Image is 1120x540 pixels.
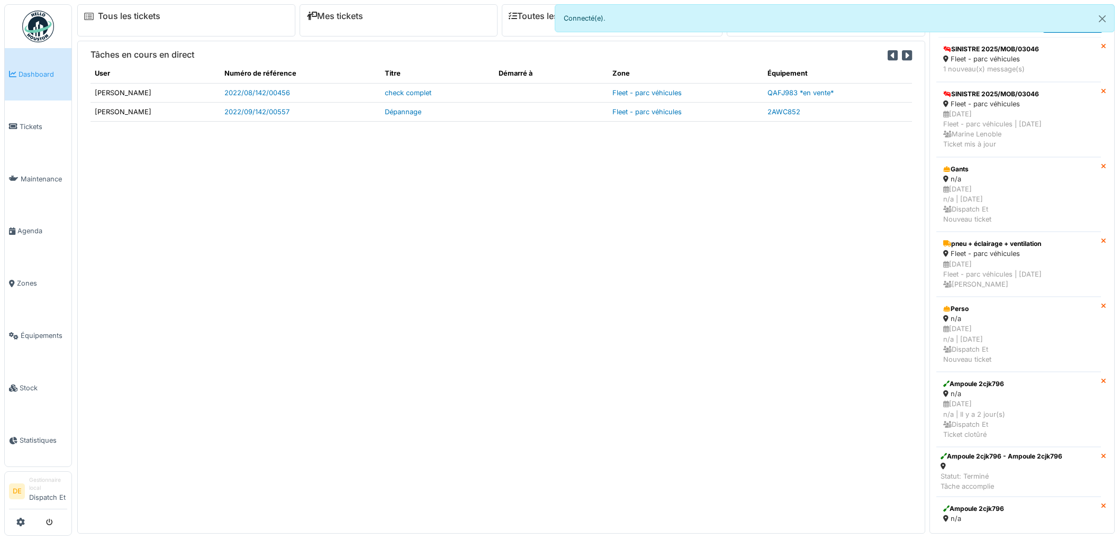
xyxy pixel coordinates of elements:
[612,89,682,97] a: Fleet - parc véhicules
[943,389,1094,399] div: n/a
[943,514,1094,524] div: n/a
[936,372,1101,447] a: Ampoule 2cjk796 n/a [DATE]n/a | Il y a 2 jour(s) Dispatch EtTicket clotûré
[19,69,67,79] span: Dashboard
[941,452,1062,461] div: Ampoule 2cjk796 - Ampoule 2cjk796
[767,108,800,116] a: 2AWC852
[1090,5,1114,33] button: Close
[306,11,363,21] a: Mes tickets
[943,184,1094,225] div: [DATE] n/a | [DATE] Dispatch Et Nouveau ticket
[943,259,1094,290] div: [DATE] Fleet - parc véhicules | [DATE] [PERSON_NAME]
[224,108,290,116] a: 2022/09/142/00557
[936,232,1101,297] a: pneu + éclairage + ventilation Fleet - parc véhicules [DATE]Fleet - parc véhicules | [DATE] [PERS...
[17,278,67,288] span: Zones
[5,414,71,466] a: Statistiques
[29,476,67,507] li: Dispatch Et
[95,69,110,77] span: translation missing: fr.shared.user
[943,54,1094,64] div: Fleet - parc véhicules
[943,504,1094,514] div: Ampoule 2cjk796
[943,379,1094,389] div: Ampoule 2cjk796
[943,164,1094,174] div: Gants
[20,435,67,445] span: Statistiques
[943,174,1094,184] div: n/a
[385,89,431,97] a: check complet
[494,64,608,83] th: Démarré à
[943,99,1094,109] div: Fleet - parc véhicules
[91,102,220,121] td: [PERSON_NAME]
[941,471,1062,491] div: Statut: Terminé Tâche accomplie
[5,258,71,310] a: Zones
[98,11,160,21] a: Tous les tickets
[936,157,1101,232] a: Gants n/a [DATE]n/a | [DATE] Dispatch EtNouveau ticket
[936,447,1101,497] a: Ampoule 2cjk796 - Ampoule 2cjk796 Statut: TerminéTâche accomplie
[9,483,25,499] li: DE
[91,83,220,102] td: [PERSON_NAME]
[5,153,71,205] a: Maintenance
[936,82,1101,157] a: SINISTRE 2025/MOB/03046 Fleet - parc véhicules [DATE]Fleet - parc véhicules | [DATE] Marine Lenob...
[5,309,71,362] a: Équipements
[943,239,1094,249] div: pneu + éclairage + ventilation
[9,476,67,509] a: DE Gestionnaire localDispatch Et
[220,64,381,83] th: Numéro de référence
[943,324,1094,364] div: [DATE] n/a | [DATE] Dispatch Et Nouveau ticket
[943,109,1094,150] div: [DATE] Fleet - parc véhicules | [DATE] Marine Lenoble Ticket mis à jour
[943,314,1094,324] div: n/a
[509,11,588,21] a: Toutes les tâches
[29,476,67,492] div: Gestionnaire local
[936,297,1101,372] a: Perso n/a [DATE]n/a | [DATE] Dispatch EtNouveau ticket
[385,108,421,116] a: Dépannage
[20,122,67,132] span: Tickets
[5,362,71,414] a: Stock
[767,89,834,97] a: QAFJ983 *en vente*
[5,100,71,153] a: Tickets
[763,64,912,83] th: Équipement
[943,64,1094,74] div: 1 nouveau(x) message(s)
[17,226,67,236] span: Agenda
[381,64,494,83] th: Titre
[22,11,54,42] img: Badge_color-CXgf-gQk.svg
[21,174,67,184] span: Maintenance
[943,399,1094,440] div: [DATE] n/a | Il y a 2 jour(s) Dispatch Et Ticket clotûré
[612,108,682,116] a: Fleet - parc véhicules
[943,89,1094,99] div: SINISTRE 2025/MOB/03046
[608,64,763,83] th: Zone
[20,383,67,393] span: Stock
[21,331,67,341] span: Équipements
[943,304,1094,314] div: Perso
[224,89,290,97] a: 2022/08/142/00456
[91,50,194,60] h6: Tâches en cours en direct
[936,37,1101,81] a: SINISTRE 2025/MOB/03046 Fleet - parc véhicules 1 nouveau(x) message(s)
[943,44,1094,54] div: SINISTRE 2025/MOB/03046
[943,249,1094,259] div: Fleet - parc véhicules
[555,4,1115,32] div: Connecté(e).
[5,205,71,258] a: Agenda
[5,48,71,100] a: Dashboard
